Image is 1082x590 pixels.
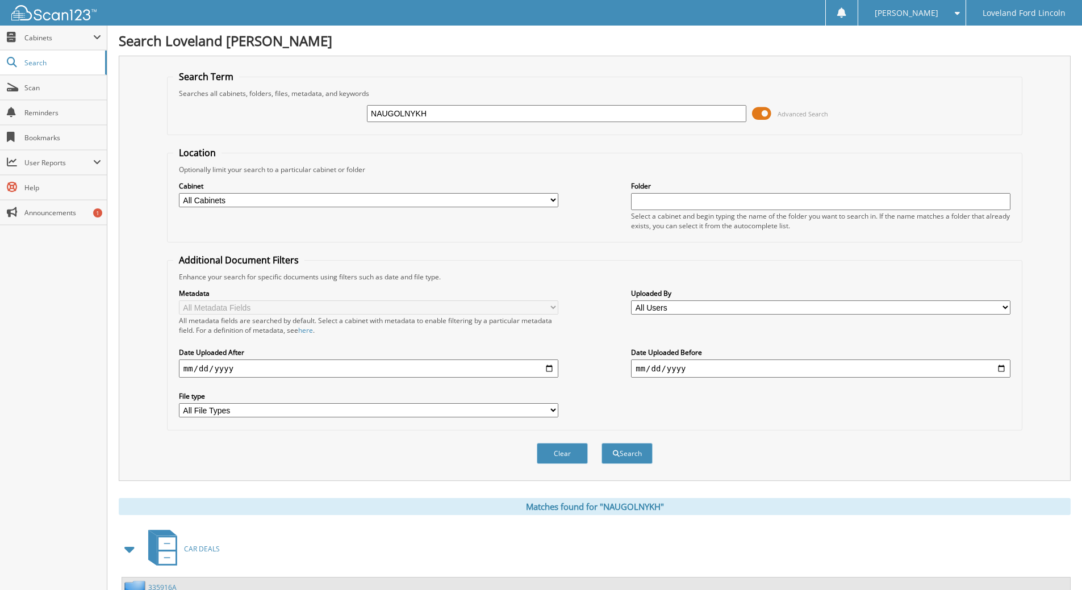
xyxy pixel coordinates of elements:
[631,359,1010,378] input: end
[24,208,101,217] span: Announcements
[778,110,828,118] span: Advanced Search
[173,89,1016,98] div: Searches all cabinets, folders, files, metadata, and keywords
[631,348,1010,357] label: Date Uploaded Before
[179,359,558,378] input: start
[631,211,1010,231] div: Select a cabinet and begin typing the name of the folder you want to search in. If the name match...
[24,133,101,143] span: Bookmarks
[173,254,304,266] legend: Additional Document Filters
[179,181,558,191] label: Cabinet
[173,165,1016,174] div: Optionally limit your search to a particular cabinet or folder
[11,5,97,20] img: scan123-logo-white.svg
[24,58,99,68] span: Search
[537,443,588,464] button: Clear
[93,208,102,217] div: 1
[983,10,1066,16] span: Loveland Ford Lincoln
[141,526,220,571] a: CAR DEALS
[179,348,558,357] label: Date Uploaded After
[179,288,558,298] label: Metadata
[119,498,1071,515] div: Matches found for "NAUGOLNYKH"
[24,33,93,43] span: Cabinets
[173,70,239,83] legend: Search Term
[24,158,93,168] span: User Reports
[875,10,938,16] span: [PERSON_NAME]
[179,391,558,401] label: File type
[173,272,1016,282] div: Enhance your search for specific documents using filters such as date and file type.
[631,181,1010,191] label: Folder
[631,288,1010,298] label: Uploaded By
[601,443,653,464] button: Search
[24,183,101,193] span: Help
[184,544,220,554] span: CAR DEALS
[119,31,1071,50] h1: Search Loveland [PERSON_NAME]
[173,147,222,159] legend: Location
[24,108,101,118] span: Reminders
[298,325,313,335] a: here
[179,316,558,335] div: All metadata fields are searched by default. Select a cabinet with metadata to enable filtering b...
[24,83,101,93] span: Scan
